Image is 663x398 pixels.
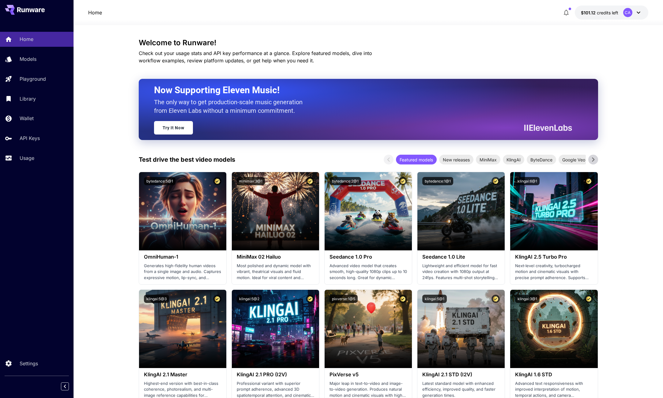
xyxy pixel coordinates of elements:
[330,254,407,260] h3: Seedance 1.0 Pro
[515,263,593,281] p: Next‑level creativity, turbocharged motion and cinematic visuals with precise prompt adherence. S...
[492,177,500,185] button: Certified Model – Vetted for best performance and includes a commercial license.
[232,172,319,250] img: alt
[597,10,618,15] span: credits left
[20,55,36,63] p: Models
[20,360,38,367] p: Settings
[623,8,632,17] div: CA
[330,263,407,281] p: Advanced video model that creates smooth, high-quality 1080p clips up to 10 seconds long. Great f...
[325,172,412,250] img: alt
[515,295,540,303] button: klingai:3@1
[510,290,597,368] img: alt
[476,155,500,164] div: MiniMax
[154,84,567,96] h2: Now Supporting Eleven Music!
[422,263,500,281] p: Lightweight and efficient model for fast video creation with 1080p output at 24fps. Features mult...
[492,295,500,303] button: Certified Model – Vetted for best performance and includes a commercial license.
[20,95,36,102] p: Library
[237,254,314,260] h3: MiniMax 02 Hailuo
[515,254,593,260] h3: KlingAI 2.5 Turbo Pro
[422,372,500,378] h3: KlingAI 2.1 STD (I2V)
[144,177,175,185] button: bytedance:5@1
[559,155,589,164] div: Google Veo
[422,295,447,303] button: klingai:5@1
[476,157,500,163] span: MiniMax
[422,254,500,260] h3: Seedance 1.0 Lite
[139,155,235,164] p: Test drive the best video models
[144,254,221,260] h3: OmniHuman‑1
[306,177,314,185] button: Certified Model – Vetted for best performance and includes a commercial license.
[144,295,169,303] button: klingai:5@3
[61,382,69,390] button: Collapse sidebar
[237,372,314,378] h3: KlingAI 2.1 PRO (I2V)
[20,135,40,142] p: API Keys
[20,154,34,162] p: Usage
[154,98,307,115] p: The only way to get production-scale music generation from Eleven Labs without a minimum commitment.
[585,295,593,303] button: Certified Model – Vetted for best performance and includes a commercial license.
[144,263,221,281] p: Generates high-fidelity human videos from a single image and audio. Captures expressive motion, l...
[417,172,505,250] img: alt
[439,155,473,164] div: New releases
[510,172,597,250] img: alt
[581,9,618,16] div: $101.11779
[330,177,361,185] button: bytedance:2@1
[439,157,473,163] span: New releases
[396,157,437,163] span: Featured models
[503,155,524,164] div: KlingAI
[232,290,319,368] img: alt
[399,177,407,185] button: Certified Model – Vetted for best performance and includes a commercial license.
[213,295,221,303] button: Certified Model – Vetted for best performance and includes a commercial license.
[527,157,556,163] span: ByteDance
[237,295,262,303] button: klingai:5@2
[154,121,193,135] a: Try It Now
[139,39,598,47] h3: Welcome to Runware!
[66,381,73,392] div: Collapse sidebar
[585,177,593,185] button: Certified Model – Vetted for best performance and includes a commercial license.
[325,290,412,368] img: alt
[306,295,314,303] button: Certified Model – Vetted for best performance and includes a commercial license.
[139,172,226,250] img: alt
[88,9,102,16] a: Home
[575,6,648,20] button: $101.11779CA
[139,50,372,64] span: Check out your usage stats and API key performance at a glance. Explore featured models, dive int...
[396,155,437,164] div: Featured models
[20,75,46,83] p: Playground
[20,35,33,43] p: Home
[515,177,540,185] button: klingai:6@1
[330,372,407,378] h3: PixVerse v5
[559,157,589,163] span: Google Veo
[515,372,593,378] h3: KlingAI 1.6 STD
[503,157,524,163] span: KlingAI
[581,10,597,15] span: $101.12
[417,290,505,368] img: alt
[237,263,314,281] p: Most polished and dynamic model with vibrant, theatrical visuals and fluid motion. Ideal for vira...
[213,177,221,185] button: Certified Model – Vetted for best performance and includes a commercial license.
[144,372,221,378] h3: KlingAI 2.1 Master
[527,155,556,164] div: ByteDance
[330,295,358,303] button: pixverse:1@5
[88,9,102,16] nav: breadcrumb
[422,177,453,185] button: bytedance:1@1
[237,177,265,185] button: minimax:3@1
[399,295,407,303] button: Certified Model – Vetted for best performance and includes a commercial license.
[20,115,34,122] p: Wallet
[139,290,226,368] img: alt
